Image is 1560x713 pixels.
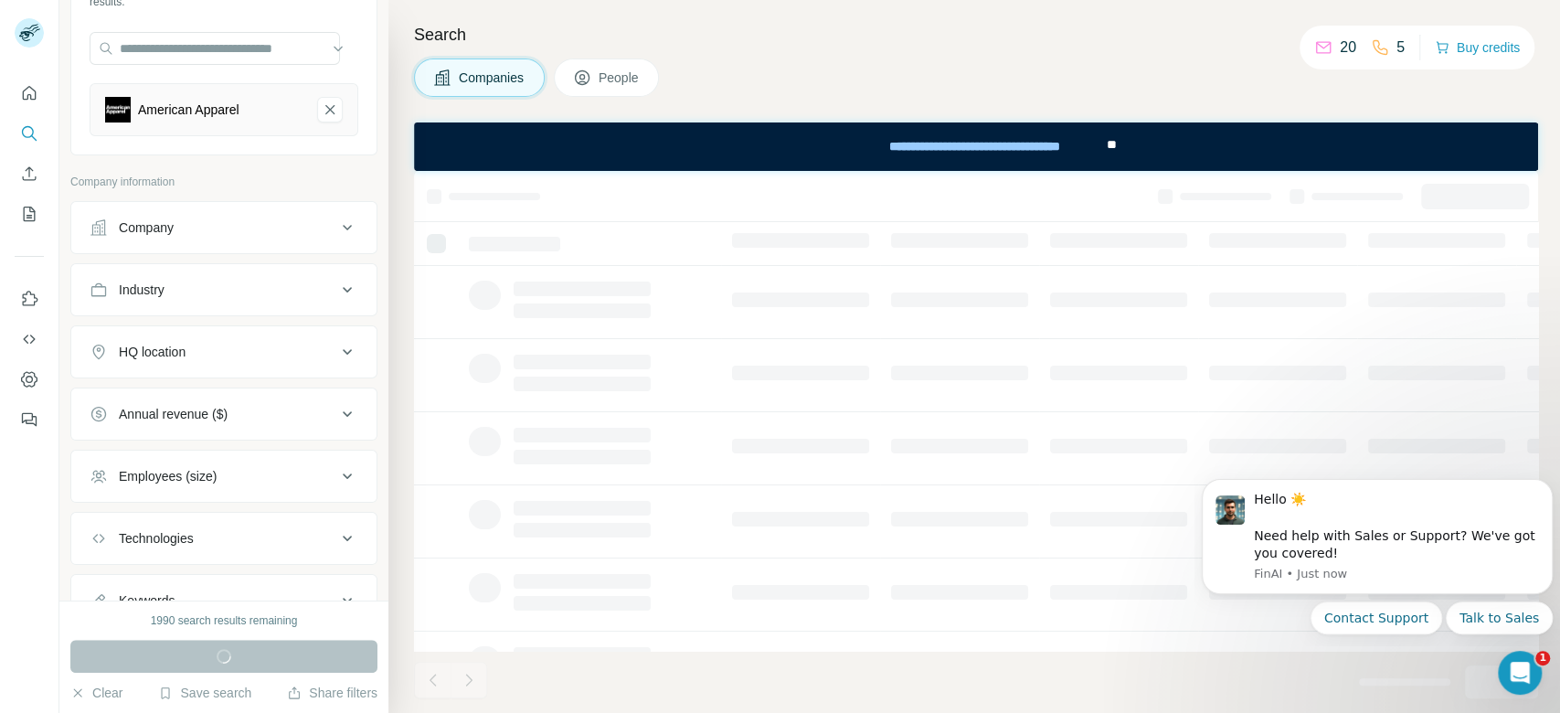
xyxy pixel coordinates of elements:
iframe: Intercom notifications message [1194,463,1560,645]
div: Annual revenue ($) [119,405,228,423]
div: American Apparel [138,101,239,119]
button: American Apparel-remove-button [317,97,343,122]
iframe: Intercom live chat [1498,651,1542,695]
button: Clear [70,684,122,702]
button: Enrich CSV [15,157,44,190]
button: Industry [71,268,377,312]
p: Company information [70,174,377,190]
button: HQ location [71,330,377,374]
button: Search [15,117,44,150]
div: Industry [119,281,164,299]
iframe: Banner [414,122,1538,171]
button: Buy credits [1435,35,1520,60]
span: People [599,69,641,87]
button: Quick start [15,77,44,110]
div: Company [119,218,174,237]
button: Technologies [71,516,377,560]
div: Technologies [119,529,194,548]
button: Feedback [15,403,44,436]
button: Keywords [71,579,377,623]
button: Use Surfe API [15,323,44,356]
button: My lists [15,197,44,230]
p: 5 [1396,37,1405,59]
button: Share filters [287,684,377,702]
div: 1990 search results remaining [151,612,298,629]
button: Employees (size) [71,454,377,498]
button: Dashboard [15,363,44,396]
p: 20 [1340,37,1356,59]
div: Keywords [119,591,175,610]
button: Save search [158,684,251,702]
button: Company [71,206,377,250]
h4: Search [414,22,1538,48]
div: Employees (size) [119,467,217,485]
button: Use Surfe on LinkedIn [15,282,44,315]
img: American Apparel-logo [105,97,131,122]
span: 1 [1535,651,1550,665]
span: Companies [459,69,525,87]
div: HQ location [119,343,186,361]
button: Annual revenue ($) [71,392,377,436]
